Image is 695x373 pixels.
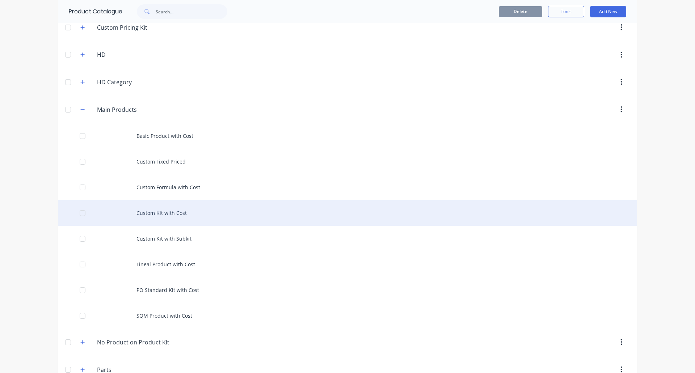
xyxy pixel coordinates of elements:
[58,226,637,251] div: Custom Kit with Subkit
[97,50,183,59] input: Enter category name
[590,6,626,17] button: Add New
[97,23,183,32] input: Enter category name
[58,277,637,303] div: PO Standard Kit with Cost
[97,105,183,114] input: Enter category name
[548,6,584,17] button: Tools
[58,174,637,200] div: Custom Formula with Cost
[97,78,183,86] input: Enter category name
[97,338,183,347] input: Enter category name
[58,251,637,277] div: Lineal Product with Cost
[58,149,637,174] div: Custom Fixed Priced
[58,123,637,149] div: Basic Product with Cost
[58,200,637,226] div: Custom Kit with Cost
[156,4,227,19] input: Search...
[58,303,637,329] div: SQM Product with Cost
[499,6,542,17] button: Delete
